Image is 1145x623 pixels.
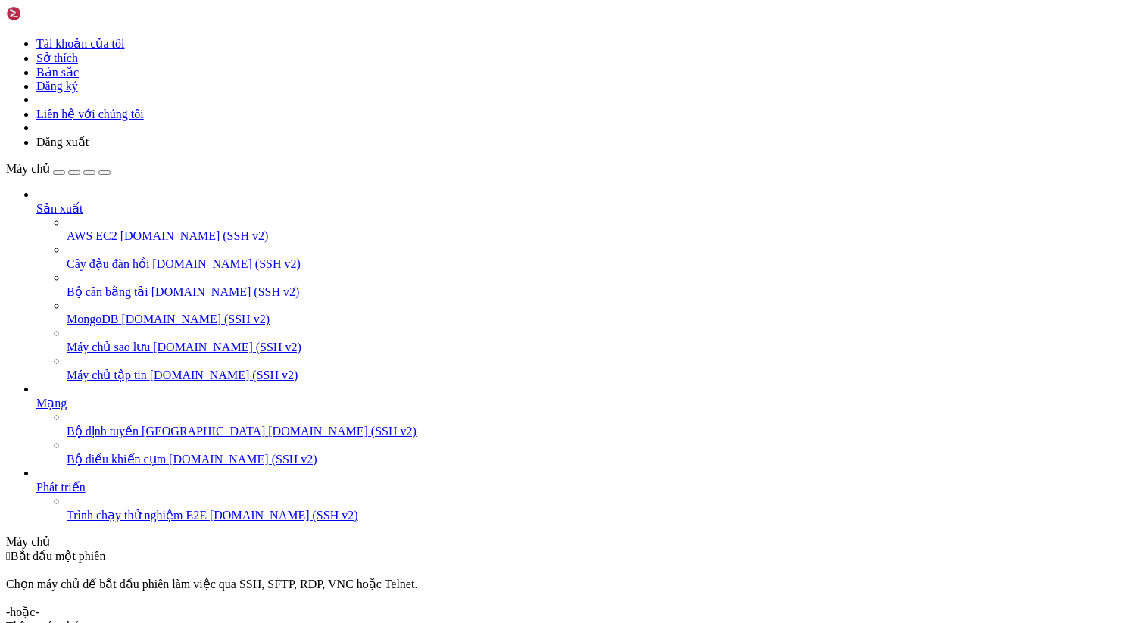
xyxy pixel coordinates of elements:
a: Sở thích [36,51,78,64]
font: Máy chủ sao lưu [67,341,150,354]
font: Đăng xuất [36,136,89,148]
li: Mạng [36,382,1139,466]
a: Phát triển [36,480,1139,494]
font: [DOMAIN_NAME] (SSH v2) [120,229,269,242]
font: [DOMAIN_NAME] (SSH v2) [152,257,301,270]
a: Bản sắc [36,66,79,79]
font: Máy chủ [6,535,50,548]
font: [DOMAIN_NAME] (SSH v2) [150,369,298,382]
font: -hoặc- [6,606,39,618]
a: Bộ cân bằng tải [DOMAIN_NAME] (SSH v2) [67,285,1139,299]
font: Trình chạy thử nghiệm E2E [67,509,207,522]
font: Máy chủ [6,162,50,175]
font: [DOMAIN_NAME] (SSH v2) [268,425,417,438]
a: AWS EC2 [DOMAIN_NAME] (SSH v2) [67,229,1139,243]
li: Bộ định tuyến [GEOGRAPHIC_DATA] [DOMAIN_NAME] (SSH v2) [67,410,1139,438]
font: Máy chủ tập tin [67,369,147,382]
font:  [6,550,11,562]
a: Cây đậu đàn hồi [DOMAIN_NAME] (SSH v2) [67,257,1139,271]
a: Đăng ký [36,79,78,92]
font: Bộ cân bằng tải [67,285,148,298]
font: [DOMAIN_NAME] (SSH v2) [121,313,270,326]
font: Bộ định tuyến [GEOGRAPHIC_DATA] [67,425,265,438]
font: Sản xuất [36,202,83,215]
li: Trình chạy thử nghiệm E2E [DOMAIN_NAME] (SSH v2) [67,494,1139,522]
font: Bộ điều khiển cụm [67,453,166,466]
font: MongoDB [67,313,118,326]
a: Trình chạy thử nghiệm E2E [DOMAIN_NAME] (SSH v2) [67,508,1139,522]
li: AWS EC2 [DOMAIN_NAME] (SSH v2) [67,216,1139,243]
li: Bộ cân bằng tải [DOMAIN_NAME] (SSH v2) [67,271,1139,299]
a: Bộ định tuyến [GEOGRAPHIC_DATA] [DOMAIN_NAME] (SSH v2) [67,424,1139,438]
a: MongoDB [DOMAIN_NAME] (SSH v2) [67,313,1139,326]
font: AWS EC2 [67,229,117,242]
font: [DOMAIN_NAME] (SSH v2) [153,341,301,354]
font: Bắt đầu một phiên [11,550,106,562]
font: [DOMAIN_NAME] (SSH v2) [151,285,300,298]
img: Shellngn [6,6,93,21]
a: Tài khoản của tôi [36,37,124,50]
li: MongoDB [DOMAIN_NAME] (SSH v2) [67,299,1139,326]
li: Sản xuất [36,188,1139,382]
font: Cây đậu đàn hồi [67,257,149,270]
li: Máy chủ sao lưu [DOMAIN_NAME] (SSH v2) [67,326,1139,354]
a: Bộ điều khiển cụm [DOMAIN_NAME] (SSH v2) [67,452,1139,466]
font: Mạng [36,397,67,410]
a: Liên hệ với chúng tôi [36,107,144,120]
a: Sản xuất [36,201,1139,216]
li: Cây đậu đàn hồi [DOMAIN_NAME] (SSH v2) [67,243,1139,271]
li: Bộ điều khiển cụm [DOMAIN_NAME] (SSH v2) [67,438,1139,466]
a: Máy chủ tập tin [DOMAIN_NAME] (SSH v2) [67,368,1139,382]
font: Phát triển [36,481,86,494]
font: [DOMAIN_NAME] (SSH v2) [169,453,317,466]
li: Phát triển [36,466,1139,522]
li: Máy chủ tập tin [DOMAIN_NAME] (SSH v2) [67,354,1139,382]
a: Máy chủ sao lưu [DOMAIN_NAME] (SSH v2) [67,340,1139,354]
a: Mạng [36,396,1139,410]
a: Máy chủ [6,162,111,175]
font: [DOMAIN_NAME] (SSH v2) [210,509,358,522]
font: Chọn máy chủ để bắt đầu phiên làm việc qua SSH, SFTP, RDP, VNC hoặc Telnet. [6,578,417,590]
